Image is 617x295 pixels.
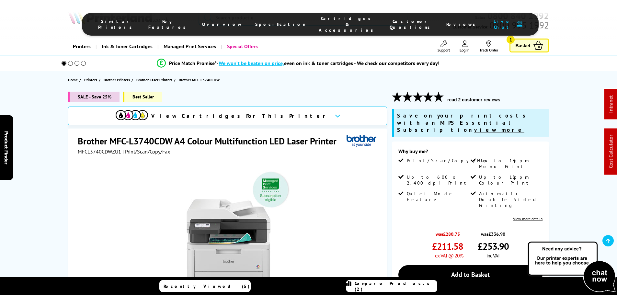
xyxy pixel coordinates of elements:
a: Brother Printers [104,76,131,83]
span: Print/Scan/Copy/Fax [407,158,490,164]
li: modal_Promise [53,58,544,69]
span: ex VAT @ 20% [435,252,463,259]
span: Up to 600 x 2,400 dpi Print [407,174,469,186]
a: Special Offers [221,38,263,55]
span: Save on your print costs with an MPS Essential Subscription [397,112,529,133]
h1: Brother MFC-L3740CDW A4 Colour Multifunction LED Laser Printer [78,135,343,147]
span: SALE - Save 25% [68,92,120,102]
span: Brother Printers [104,76,130,83]
a: Cost Calculator [608,135,614,168]
span: was [478,228,509,237]
span: Overview [202,21,242,27]
span: 1 [507,36,515,44]
span: £211.58 [432,240,463,252]
div: Why buy me? [398,148,543,158]
span: Similar Printers [98,18,135,30]
img: Brother [347,135,376,147]
span: Up to 18ppm Mono Print [479,158,541,169]
span: Price Match Promise* [169,60,217,66]
span: Key Features [148,18,189,30]
span: Live Chat [492,18,514,30]
a: Support [438,40,450,52]
a: Log In [460,40,470,52]
span: Product Finder [3,131,10,164]
a: Intranet [608,96,614,113]
span: Ink & Toner Cartridges [102,38,153,55]
u: view more [474,126,524,133]
span: Specification [255,21,306,27]
img: View Cartridges [116,110,148,120]
img: Brother MFC-L3740CDW [165,168,292,295]
span: Printers [84,76,97,83]
img: user-headset-duotone.svg [517,21,522,27]
a: Printers [68,38,96,55]
span: Cartridges & Accessories [319,16,377,33]
span: We won’t be beaten on price, [219,60,284,66]
span: Quiet Mode Feature [407,191,469,202]
a: Compare Products (2) [346,280,437,292]
span: | Print/Scan/Copy/Fax [122,148,170,155]
strike: £280.75 [443,231,460,237]
span: was [432,228,463,237]
span: Support [438,48,450,52]
a: Track Order [479,40,498,52]
a: View more details [513,216,543,221]
span: Up to 18ppm Colour Print [479,174,541,186]
a: Recently Viewed (5) [159,280,251,292]
span: Compare Products (2) [355,280,437,292]
a: Ink & Toner Cartridges [96,38,157,55]
button: read 2 customer reviews [445,97,502,103]
span: Recently Viewed (5) [164,283,250,289]
a: Home [68,76,79,83]
span: Automatic Double Sided Printing [479,191,541,208]
span: Basket [515,41,530,50]
img: Open Live Chat window [526,241,617,294]
a: Managed Print Services [157,38,221,55]
span: Brother Laser Printers [136,76,172,83]
span: Brother MFC-L3740CDW [179,76,220,83]
span: Log In [460,48,470,52]
a: Printers [84,76,99,83]
span: £253.90 [478,240,509,252]
span: Reviews [446,21,479,27]
span: Customer Questions [390,18,433,30]
div: - even on ink & toner cartridges - We check our competitors every day! [217,60,440,66]
span: Home [68,76,78,83]
span: View Cartridges For This Printer [151,112,329,119]
span: Best Seller [123,92,162,102]
span: inc VAT [486,252,500,259]
a: Basket 1 [509,39,549,52]
a: Brother MFC-L3740CDW [179,76,221,83]
a: Add to Basket [398,265,543,284]
a: Brother Laser Printers [136,76,174,83]
span: MFCL3740CDWZU1 [78,148,121,155]
strike: £336.90 [488,231,505,237]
